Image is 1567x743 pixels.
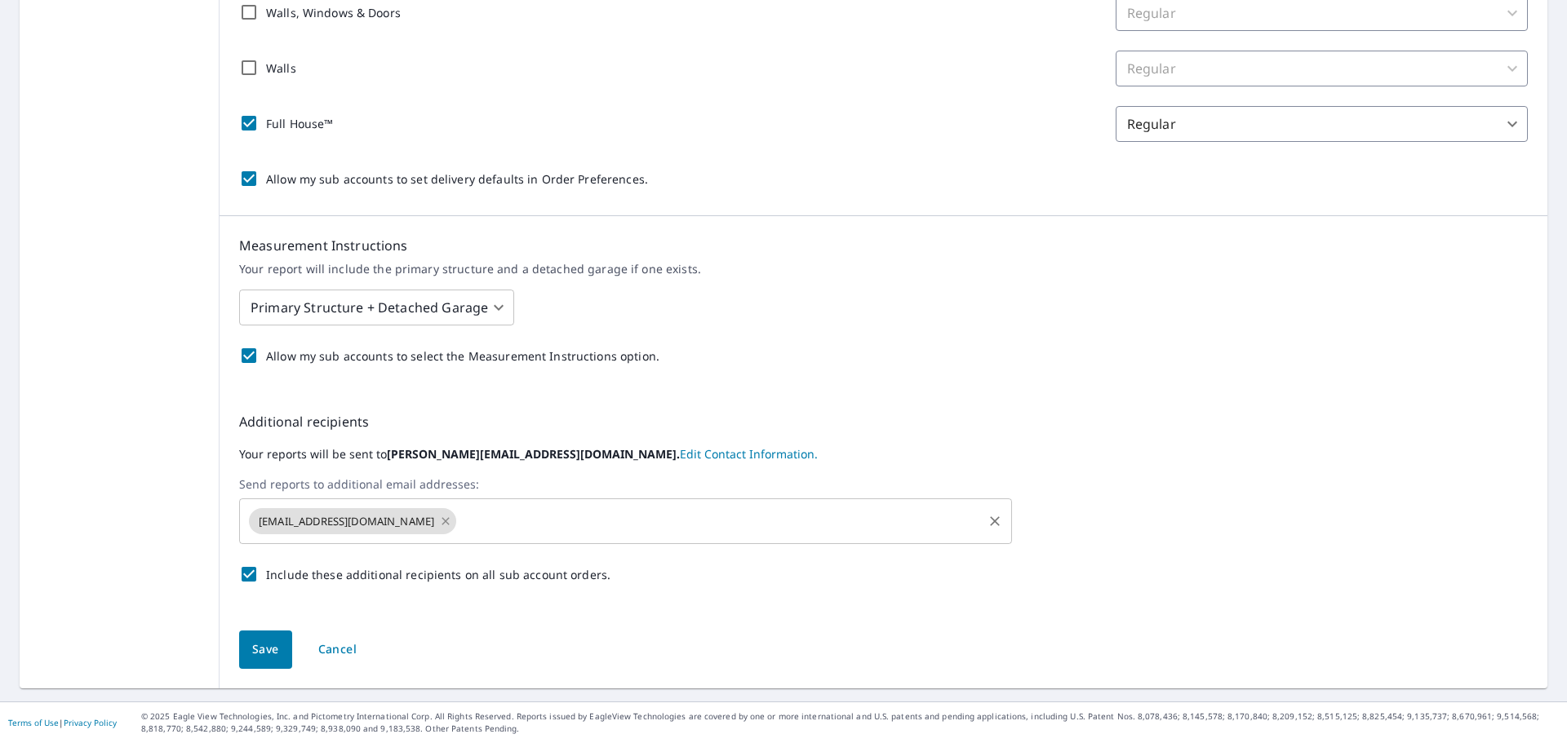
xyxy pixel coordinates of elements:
[249,508,456,534] div: [EMAIL_ADDRESS][DOMAIN_NAME]
[239,630,292,669] button: Save
[266,4,401,21] p: Walls, Windows & Doors
[266,347,659,365] p: Allow my sub accounts to select the Measurement Instructions option.
[266,60,296,77] p: Walls
[239,285,514,330] div: Primary Structure + Detached Garage
[387,446,680,462] b: [PERSON_NAME][EMAIL_ADDRESS][DOMAIN_NAME].
[239,444,1528,464] label: Your reports will be sent to
[239,412,1528,431] p: Additional recipients
[141,710,1559,735] p: © 2025 Eagle View Technologies, Inc. and Pictometry International Corp. All Rights Reserved. Repo...
[266,115,333,132] p: Full House™
[8,717,59,728] a: Terms of Use
[1116,51,1528,86] div: Regular
[64,717,117,728] a: Privacy Policy
[983,510,1006,533] button: Clear
[252,639,279,660] span: Save
[318,639,357,660] span: Cancel
[249,514,444,529] span: [EMAIL_ADDRESS][DOMAIN_NAME]
[304,630,371,669] button: Cancel
[266,566,610,583] p: Include these additional recipients on all sub account orders.
[239,262,1528,276] p: Your report will include the primary structure and a detached garage if one exists.
[266,170,648,188] p: Allow my sub accounts to set delivery defaults in Order Preferences.
[1116,106,1528,142] div: Regular
[680,446,818,462] a: EditContactInfo
[239,477,1528,492] label: Send reports to additional email addresses:
[8,718,117,728] p: |
[239,236,1528,255] p: Measurement Instructions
